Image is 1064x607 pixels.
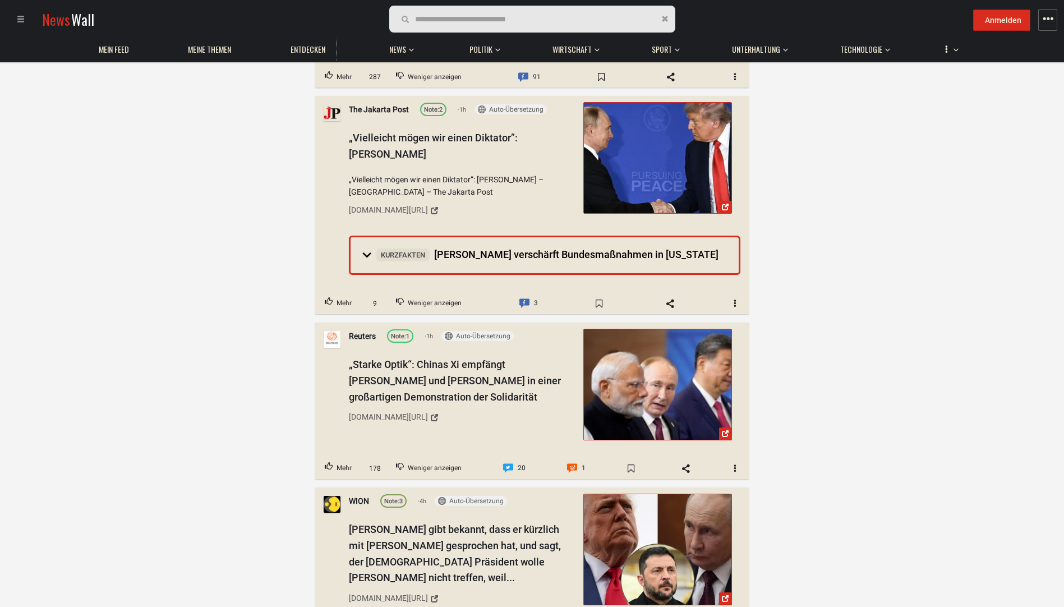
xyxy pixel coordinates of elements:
a: News [384,39,412,61]
span: Share [655,68,687,86]
span: [PERSON_NAME] verschärft Bundesmaßnahmen in [US_STATE] [376,249,718,260]
a: The Jakarta Post [349,104,409,116]
span: News [42,9,70,30]
div: 2 [424,105,443,116]
img: Trump gibt bekannt, dass er kürzlich mit Putin gesprochen hat, und sagt ... [584,494,731,605]
span: Mehr [337,461,352,476]
a: Comment [494,458,535,479]
summary: Kurzfakten[PERSON_NAME] verschärft Bundesmaßnahmen in [US_STATE] [351,238,739,274]
span: Anmelden [985,16,1021,25]
button: Politik [464,34,500,61]
span: Bookmark [583,295,615,312]
a: Comment [509,67,550,88]
span: 20 [518,461,526,476]
span: „Vielleicht mögen wir einen Diktator”: [PERSON_NAME] [349,132,518,160]
span: Mein Feed [99,44,129,54]
span: Note: [424,107,439,114]
a: Note:3 [380,494,407,508]
span: 4h [418,496,426,507]
a: Note:1 [387,329,413,343]
span: „Starke Optik“: Chinas Xi empfängt [PERSON_NAME] und [PERSON_NAME] in einer großartigen Demonstra... [349,358,561,403]
span: Kurzfakten [376,249,430,261]
button: Auto-Übersetzung [475,104,547,114]
span: Share [670,459,702,477]
div: [DOMAIN_NAME][URL] [349,204,428,217]
span: Technologie [840,44,882,54]
button: Upvote [315,458,361,479]
button: Anmelden [973,10,1030,31]
button: Wirtschaft [547,34,600,61]
a: Comment [558,458,595,479]
button: Downvote [386,67,471,88]
button: Auto-Übersetzung [441,331,514,341]
span: „Vielleicht mögen wir einen Diktator”: [PERSON_NAME] – [GEOGRAPHIC_DATA] – The Jakarta Post [349,173,575,199]
button: Upvote [315,293,361,315]
span: 1 [582,461,586,476]
span: Politik [469,44,492,54]
span: Bookmark [615,459,647,477]
span: [PERSON_NAME] gibt bekannt, dass er kürzlich mit [PERSON_NAME] gesprochen hat, und sagt, der [DEM... [349,523,561,583]
div: [DOMAIN_NAME][URL] [349,411,428,424]
span: Mehr [337,70,352,85]
button: Unterhaltung [726,34,788,61]
img: Profilbild von The Jakarta Post [324,104,340,121]
button: Downvote [386,458,471,479]
button: Sport [646,34,680,61]
a: „Vielleicht mögen wir einen Diktator”: Trump [583,102,732,214]
span: 1h [458,105,466,115]
span: Note: [391,333,406,341]
img: Profilbild von WION [324,496,340,513]
a: Technologie [835,39,888,61]
a: Politik [464,39,498,61]
div: 1 [391,332,409,342]
span: Note: [384,498,399,505]
a: Sport [646,39,678,61]
button: News [384,34,417,61]
span: Wirtschaft [552,44,592,54]
span: Mehr [337,297,352,311]
span: Sport [652,44,672,54]
img: „Starke Optik“: Chinas Xi empfängt Putin und Modi in einer großartigen ... [584,329,731,440]
span: Entdecken [291,44,325,54]
a: [DOMAIN_NAME][URL] [349,201,575,220]
span: 3 [534,297,538,311]
a: [DOMAIN_NAME][URL] [349,408,575,427]
a: Reuters [349,330,376,343]
button: Technologie [835,34,890,61]
span: Unterhaltung [732,44,780,54]
button: Auto-Übersetzung [435,496,507,506]
button: Upvote [315,67,361,88]
span: Meine Themen [188,44,231,54]
span: 9 [365,298,385,309]
span: 1h [425,332,433,342]
div: [DOMAIN_NAME][URL] [349,592,428,604]
span: 91 [533,70,541,85]
a: Wirtschaft [547,39,597,61]
button: Downvote [386,293,471,315]
a: WION [349,495,369,507]
span: Weniger anzeigen [408,297,462,311]
span: News [389,44,406,54]
span: Bookmark [585,68,618,86]
span: 287 [365,72,385,82]
a: Unterhaltung [726,39,786,61]
a: NewsWall [42,9,94,30]
img: „Vielleicht mögen wir einen Diktator”: Trump [584,103,731,213]
span: Weniger anzeigen [408,461,462,476]
a: Comment [510,293,547,315]
div: 3 [384,497,403,507]
span: 178 [365,463,385,474]
span: Share [654,295,687,312]
img: Profilbild von Reuters [324,331,340,348]
span: Wall [71,9,94,30]
a: Note:2 [420,103,446,116]
span: Weniger anzeigen [408,70,462,85]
